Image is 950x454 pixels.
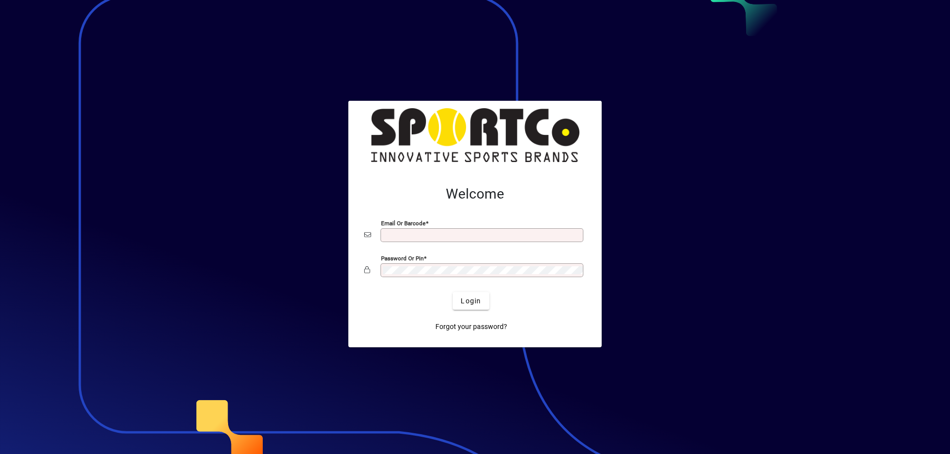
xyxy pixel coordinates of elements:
[461,296,481,306] span: Login
[431,318,511,335] a: Forgot your password?
[381,255,424,262] mat-label: Password or Pin
[381,220,426,227] mat-label: Email or Barcode
[453,292,489,310] button: Login
[435,322,507,332] span: Forgot your password?
[364,186,586,203] h2: Welcome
